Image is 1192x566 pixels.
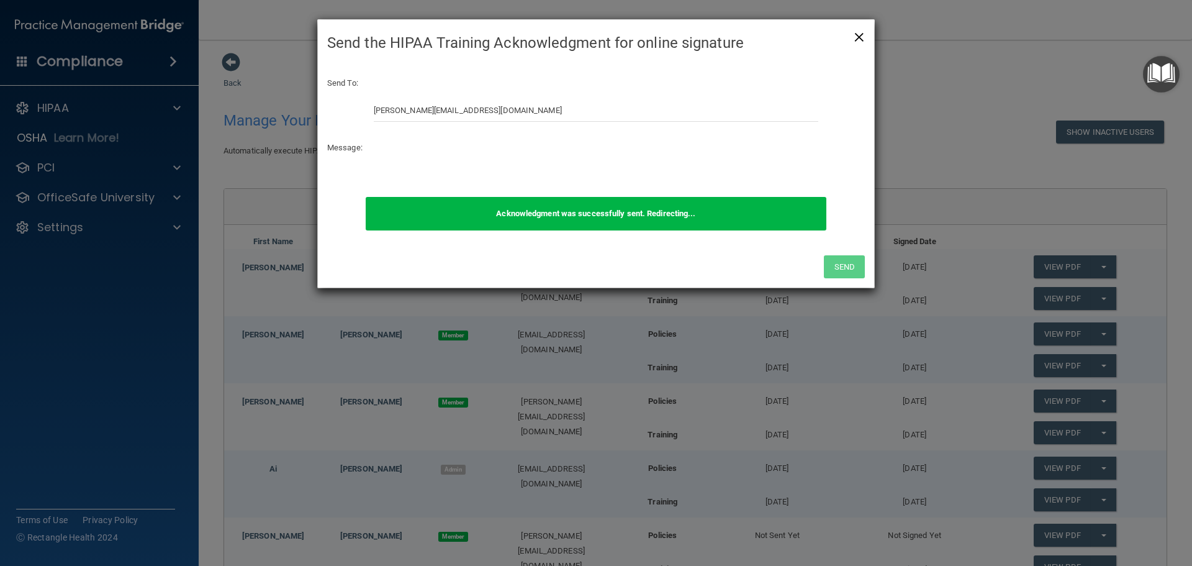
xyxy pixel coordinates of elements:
[327,76,865,91] p: Send To:
[854,23,865,48] span: ×
[327,29,865,57] h4: Send the HIPAA Training Acknowledgment for online signature
[1143,56,1180,93] button: Open Resource Center
[374,99,819,122] input: Email Address
[327,140,865,155] p: Message:
[496,209,695,218] b: Acknowledgment was successfully sent. Redirecting...
[824,255,865,278] button: Send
